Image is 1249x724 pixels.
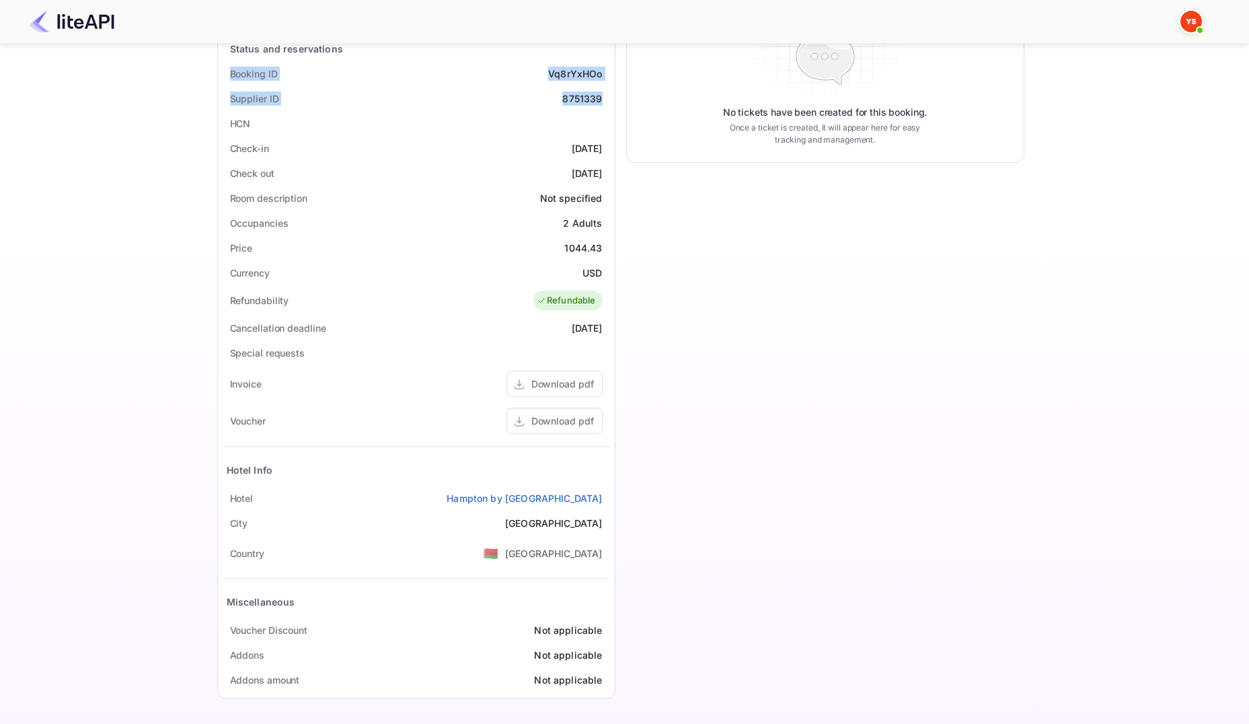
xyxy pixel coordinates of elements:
div: Currency [230,266,270,280]
div: Hotel [230,491,254,505]
a: Hampton by [GEOGRAPHIC_DATA] [447,491,602,505]
div: Occupancies [230,216,289,230]
div: Hotel Info [227,463,273,477]
div: USD [582,266,602,280]
div: Addons [230,648,264,662]
img: LiteAPI Logo [30,11,114,32]
img: Yandex Support [1180,11,1202,32]
p: Once a ticket is created, it will appear here for easy tracking and management. [719,122,932,146]
div: 2 Adults [563,216,602,230]
div: Room description [230,191,307,205]
div: Price [230,241,253,255]
div: 8751339 [562,92,602,106]
span: United States [483,541,498,565]
div: City [230,516,248,530]
div: [GEOGRAPHIC_DATA] [505,546,603,560]
div: [GEOGRAPHIC_DATA] [505,516,603,530]
div: Supplier ID [230,92,279,106]
div: Special requests [230,346,305,360]
div: Check out [230,166,274,180]
div: Country [230,546,264,560]
div: Download pdf [531,377,594,391]
div: [DATE] [572,321,603,335]
div: Not applicable [534,648,602,662]
div: Not applicable [534,623,602,637]
div: Miscellaneous [227,595,295,609]
div: Invoice [230,377,262,391]
div: [DATE] [572,141,603,155]
div: Not applicable [534,673,602,687]
div: Check-in [230,141,269,155]
div: Voucher Discount [230,623,307,637]
div: Refundable [537,294,596,307]
div: Refundability [230,293,289,307]
div: Status and reservations [230,42,343,56]
div: Download pdf [531,414,594,428]
div: Cancellation deadline [230,321,326,335]
div: Not specified [540,191,603,205]
div: 1044.43 [564,241,602,255]
div: Addons amount [230,673,300,687]
div: Booking ID [230,67,278,81]
div: [DATE] [572,166,603,180]
div: Voucher [230,414,266,428]
div: HCN [230,116,251,131]
p: No tickets have been created for this booking. [723,106,928,119]
div: Vq8rYxHOo [548,67,602,81]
